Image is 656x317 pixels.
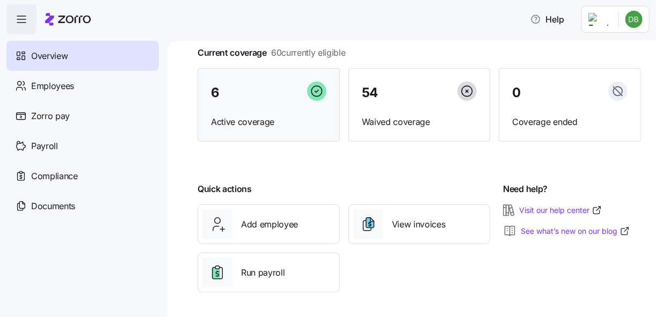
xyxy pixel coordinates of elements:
span: Quick actions [198,182,252,196]
span: Employees [31,79,74,93]
span: Overview [31,49,68,63]
button: Help [522,9,573,30]
a: Compliance [6,161,159,191]
a: Payroll [6,131,159,161]
a: See what’s new on our blog [521,226,630,237]
a: Zorro pay [6,101,159,131]
span: Coverage ended [512,115,628,129]
a: Documents [6,191,159,221]
span: Zorro pay [31,109,70,123]
img: Employer logo [588,13,610,26]
span: View invoices [392,218,446,231]
span: Current coverage [198,46,346,60]
span: Active coverage [211,115,326,129]
img: b6ec8881b913410daddf0131528f1070 [625,11,643,28]
span: 6 [211,86,220,99]
a: Visit our help center [519,205,602,216]
span: 0 [512,86,521,99]
span: Need help? [503,182,548,196]
span: Documents [31,200,75,213]
span: 60 currently eligible [271,46,346,60]
span: Run payroll [241,266,285,279]
span: 54 [362,86,378,99]
span: Help [530,13,564,26]
span: Waived coverage [362,115,477,129]
span: Payroll [31,139,58,153]
span: Add employee [241,218,298,231]
span: Compliance [31,169,78,183]
a: Employees [6,71,159,101]
a: Overview [6,41,159,71]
